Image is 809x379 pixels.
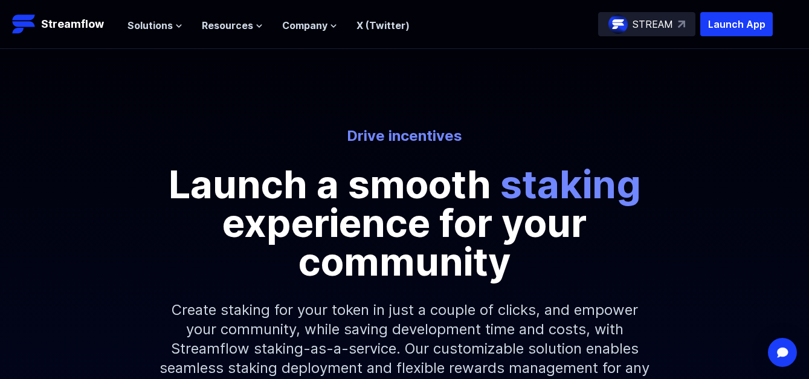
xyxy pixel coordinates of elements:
p: STREAM [633,17,673,31]
p: Drive incentives [70,126,740,146]
div: Open Intercom Messenger [768,338,797,367]
img: streamflow-logo-circle.png [608,15,628,34]
span: Company [282,18,327,33]
span: staking [500,161,641,207]
p: Launch a smooth experience for your community [133,165,677,281]
a: X (Twitter) [356,19,410,31]
button: Launch App [700,12,773,36]
button: Company [282,18,337,33]
img: top-right-arrow.svg [678,21,685,28]
span: Solutions [127,18,173,33]
button: Solutions [127,18,182,33]
a: STREAM [598,12,695,36]
button: Resources [202,18,263,33]
span: Resources [202,18,253,33]
p: Streamflow [41,16,104,33]
a: Streamflow [12,12,115,36]
img: Streamflow Logo [12,12,36,36]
